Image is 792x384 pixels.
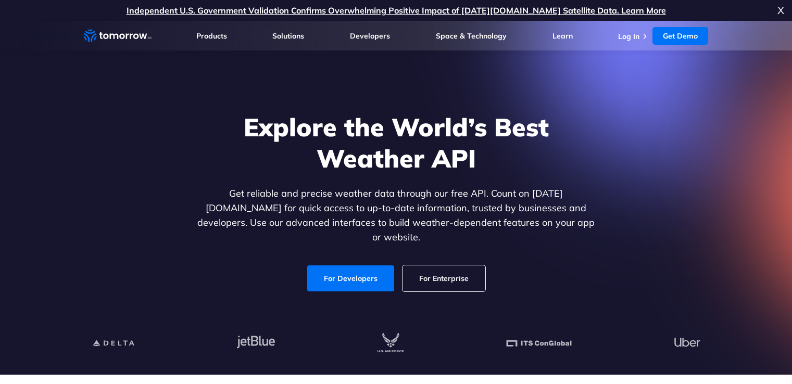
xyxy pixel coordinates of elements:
[195,111,597,174] h1: Explore the World’s Best Weather API
[403,265,485,291] a: For Enterprise
[127,5,666,16] a: Independent U.S. Government Validation Confirms Overwhelming Positive Impact of [DATE][DOMAIN_NAM...
[436,31,507,41] a: Space & Technology
[272,31,304,41] a: Solutions
[84,28,152,44] a: Home link
[350,31,390,41] a: Developers
[195,186,597,245] p: Get reliable and precise weather data through our free API. Count on [DATE][DOMAIN_NAME] for quic...
[618,32,639,41] a: Log In
[307,265,394,291] a: For Developers
[552,31,573,41] a: Learn
[652,27,708,45] a: Get Demo
[196,31,227,41] a: Products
